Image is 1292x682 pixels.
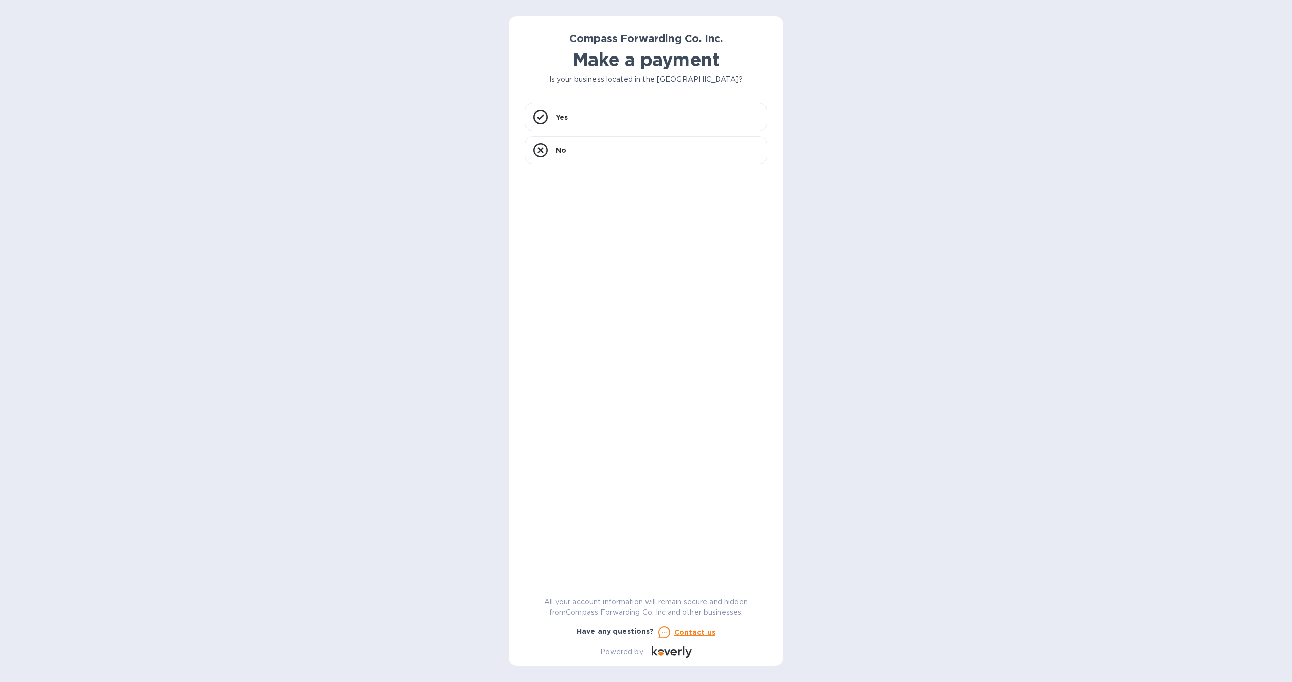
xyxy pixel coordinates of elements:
b: Compass Forwarding Co. Inc. [569,32,723,45]
p: Yes [556,112,568,122]
p: No [556,145,566,155]
b: Have any questions? [577,627,654,635]
p: All your account information will remain secure and hidden from Compass Forwarding Co. Inc. and o... [525,597,767,618]
u: Contact us [674,628,716,636]
h1: Make a payment [525,49,767,70]
p: Powered by [600,647,643,657]
p: Is your business located in the [GEOGRAPHIC_DATA]? [525,74,767,85]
